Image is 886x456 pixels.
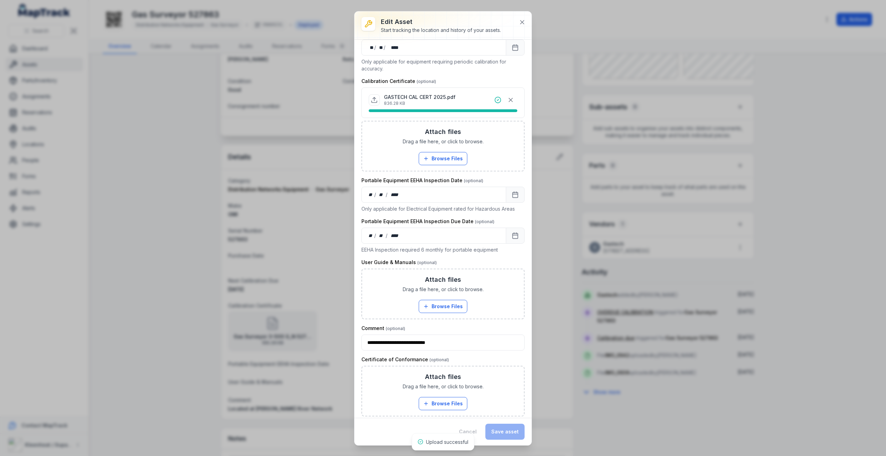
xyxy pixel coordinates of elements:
div: day, [367,44,374,51]
button: Calendar [506,40,525,56]
div: / [374,44,377,51]
label: Calibration Certificate [361,78,436,85]
button: Browse Files [419,300,467,313]
span: Drag a file here, or click to browse. [403,138,484,145]
button: Browse Files [419,152,467,165]
p: Only applicable for Electrical Equipment rated for Hazardous Areas [361,205,525,212]
div: / [386,232,388,239]
div: month, [377,191,386,198]
div: year, [388,232,401,239]
p: EEHA Inspection required 6 monthly for portable equipment [361,246,525,253]
p: 836.28 KB [384,101,455,106]
p: Only applicable for equipment requiring periodic calibration for accuracy. [361,58,525,72]
label: Comment [361,325,405,332]
label: Portable Equipment EEHA Inspection Date [361,177,483,184]
h3: Attach files [425,372,461,382]
div: / [374,191,377,198]
button: Calendar [506,187,525,203]
span: Drag a file here, or click to browse. [403,383,484,390]
div: day, [367,232,374,239]
label: Portable Equipment EEHA Inspection Due Date [361,218,494,225]
h3: Edit asset [381,17,501,27]
button: Browse Files [419,397,467,410]
button: Calendar [506,228,525,244]
label: Certificate of Conformance [361,356,449,363]
label: User Guide & Manuals [361,259,437,266]
span: Upload successful [426,439,468,445]
div: Start tracking the location and history of your assets. [381,27,501,34]
p: GASTECH CAL CERT 2025.pdf [384,94,455,101]
div: / [386,191,388,198]
div: year, [388,191,401,198]
span: Drag a file here, or click to browse. [403,286,484,293]
div: month, [377,44,384,51]
div: month, [377,232,386,239]
h3: Attach files [425,275,461,285]
div: / [384,44,386,51]
div: year, [386,44,399,51]
div: day, [367,191,374,198]
h3: Attach files [425,127,461,137]
div: / [374,232,377,239]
